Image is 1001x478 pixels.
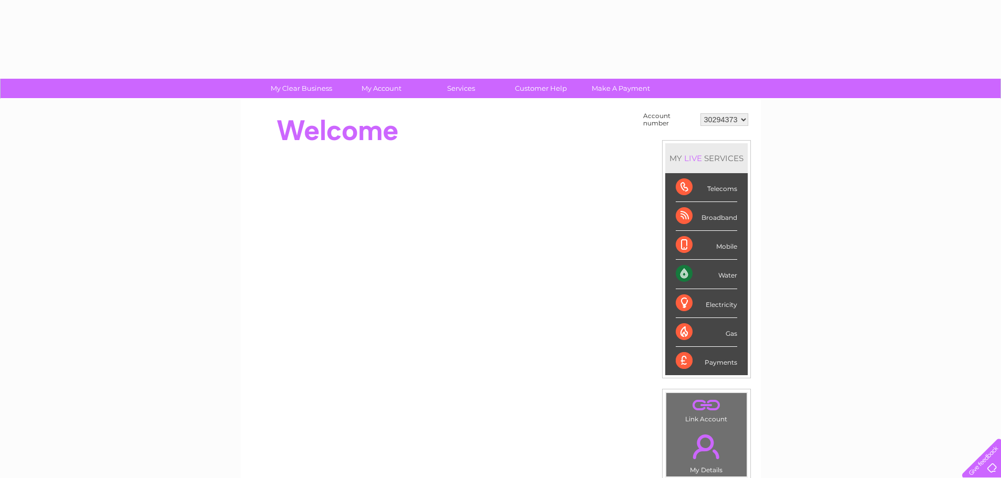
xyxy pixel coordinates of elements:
div: Payments [676,347,737,375]
div: Electricity [676,289,737,318]
a: Make A Payment [577,79,664,98]
td: Account number [641,110,698,130]
td: Link Account [666,392,747,426]
div: Water [676,260,737,289]
a: . [669,428,744,465]
a: Customer Help [498,79,584,98]
td: My Details [666,426,747,477]
div: LIVE [682,153,704,163]
div: Broadband [676,202,737,231]
a: Services [418,79,504,98]
div: Mobile [676,231,737,260]
div: Telecoms [676,173,737,202]
a: My Clear Business [258,79,345,98]
a: My Account [338,79,425,98]
a: . [669,396,744,414]
div: Gas [676,318,737,347]
div: MY SERVICES [665,143,748,173]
